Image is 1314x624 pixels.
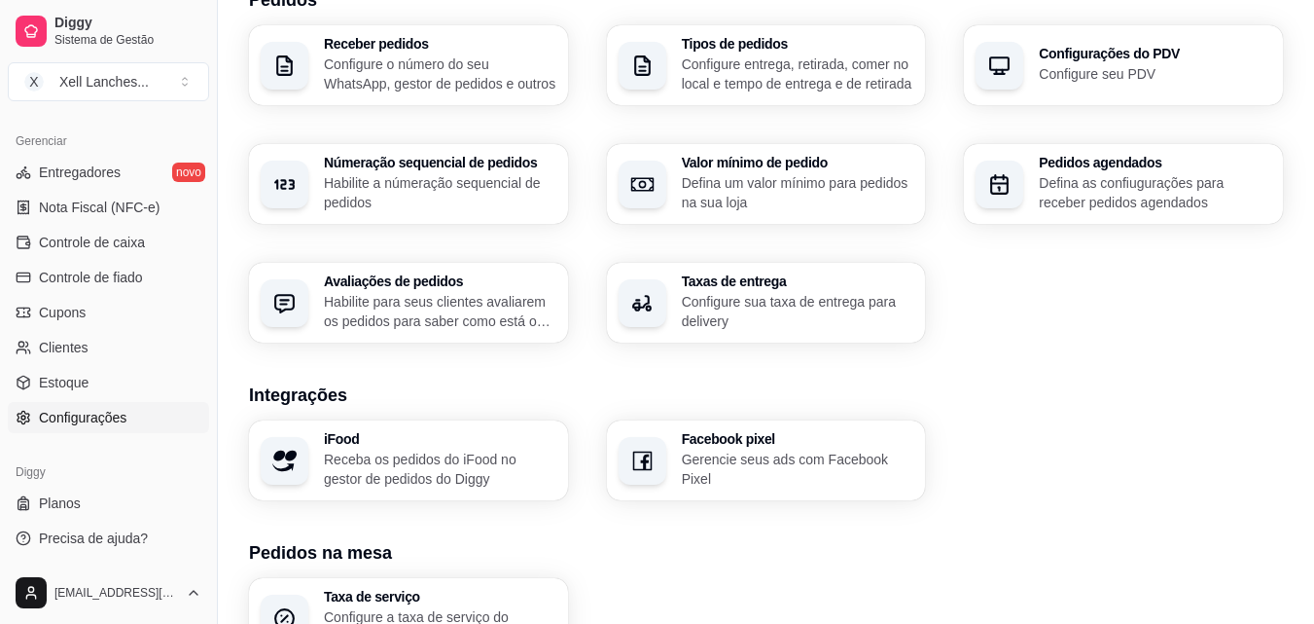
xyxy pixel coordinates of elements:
[1039,64,1271,84] p: Configure seu PDV
[249,539,1283,567] h3: Pedidos na mesa
[8,297,209,328] a: Cupons
[607,25,926,105] button: Tipos de pedidosConfigure entrega, retirada, comer no local e tempo de entrega e de retirada
[59,72,149,92] div: Xell Lanches ...
[249,421,568,500] button: iFoodReceba os pedidos do iFood no gestor de pedidos do Diggy
[39,373,89,392] span: Estoque
[8,126,209,157] div: Gerenciar
[682,156,914,169] h3: Valor mínimo de pedido
[24,72,44,92] span: X
[54,32,201,48] span: Sistema de Gestão
[8,157,209,188] a: Entregadoresnovo
[39,303,86,322] span: Cupons
[682,432,914,446] h3: Facebook pixel
[324,156,556,169] h3: Númeração sequencial de pedidos
[39,529,148,548] span: Precisa de ajuda?
[607,421,926,500] button: Facebook pixelGerencie seus ads com Facebook Pixel
[39,233,145,252] span: Controle de caixa
[1039,156,1271,169] h3: Pedidos agendados
[324,432,556,446] h3: iFood
[8,262,209,293] a: Controle de fiado
[39,198,160,217] span: Nota Fiscal (NFC-e)
[249,382,1283,409] h3: Integrações
[39,268,143,287] span: Controle de fiado
[54,585,178,601] span: [EMAIL_ADDRESS][DOMAIN_NAME]
[39,338,89,357] span: Clientes
[39,408,126,427] span: Configurações
[54,15,201,32] span: Diggy
[682,55,914,93] p: Configure entrega, retirada, comer no local e tempo de entrega e de retirada
[8,367,209,398] a: Estoque
[682,292,914,331] p: Configure sua taxa de entrega para delivery
[8,62,209,101] button: Select a team
[682,37,914,51] h3: Tipos de pedidos
[8,227,209,258] a: Controle de caixa
[607,263,926,343] button: Taxas de entregaConfigure sua taxa de entrega para delivery
[682,450,914,489] p: Gerencie seus ads com Facebook Pixel
[1039,173,1271,212] p: Defina as confiugurações para receber pedidos agendados
[964,25,1283,105] button: Configurações do PDVConfigure seu PDV
[324,173,556,212] p: Habilite a númeração sequencial de pedidos
[249,144,568,224] button: Númeração sequencial de pedidosHabilite a númeração sequencial de pedidos
[324,590,556,604] h3: Taxa de serviço
[249,25,568,105] button: Receber pedidosConfigure o número do seu WhatsApp, gestor de pedidos e outros
[249,263,568,343] button: Avaliações de pedidosHabilite para seus clientes avaliarem os pedidos para saber como está o feed...
[324,37,556,51] h3: Receber pedidos
[8,523,209,554] a: Precisa de ajuda?
[1039,47,1271,60] h3: Configurações do PDV
[39,163,121,182] span: Entregadores
[8,402,209,433] a: Configurações
[324,275,556,288] h3: Avaliações de pedidos
[324,450,556,489] p: Receba os pedidos do iFood no gestor de pedidos do Diggy
[8,332,209,363] a: Clientes
[682,275,914,288] h3: Taxas de entrega
[8,569,209,616] button: [EMAIL_ADDRESS][DOMAIN_NAME]
[607,144,926,224] button: Valor mínimo de pedidoDefina um valor mínimo para pedidos na sua loja
[682,173,914,212] p: Defina um valor mínimo para pedidos na sua loja
[964,144,1283,224] button: Pedidos agendadosDefina as confiugurações para receber pedidos agendados
[8,192,209,223] a: Nota Fiscal (NFC-e)
[324,55,556,93] p: Configure o número do seu WhatsApp, gestor de pedidos e outros
[39,494,81,513] span: Planos
[8,8,209,55] a: DiggySistema de Gestão
[8,457,209,488] div: Diggy
[8,488,209,519] a: Planos
[324,292,556,331] p: Habilite para seus clientes avaliarem os pedidos para saber como está o feedback da sua loja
